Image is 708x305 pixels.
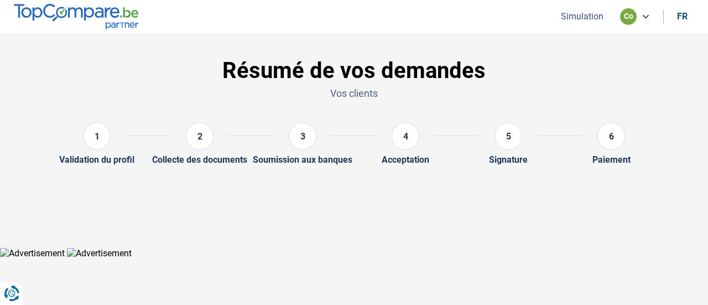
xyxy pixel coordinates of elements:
[592,154,631,165] div: Paiement
[597,122,625,150] div: 6
[677,11,688,22] div: fr
[14,4,138,29] img: TopCompare.be
[152,154,247,165] div: Collecte des documents
[392,122,419,150] div: 4
[186,122,214,150] div: 2
[494,122,522,150] div: 5
[489,154,528,165] div: Signature
[67,248,132,259] img: Advertisement
[620,8,637,25] div: co
[289,122,316,150] div: 3
[45,86,663,100] p: Vos clients
[558,11,607,22] button: Simulation
[83,122,111,150] div: 1
[45,58,663,84] h1: Résumé de vos demandes
[382,154,429,165] div: Acceptation
[59,154,134,165] div: Validation du profil
[253,154,352,165] div: Soumission aux banques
